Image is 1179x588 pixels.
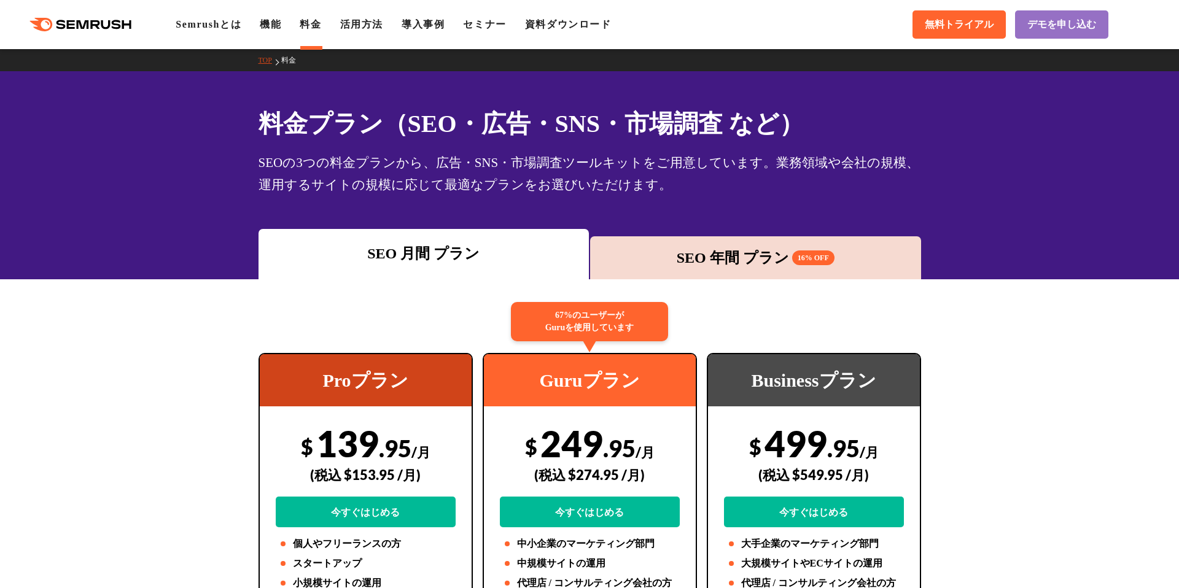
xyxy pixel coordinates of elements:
[276,453,456,497] div: (税込 $153.95 /月)
[724,556,904,571] li: 大規模サイトやECサイトの運用
[1015,10,1108,39] a: デモを申し込む
[724,536,904,551] li: 大手企業のマーケティング部門
[276,497,456,527] a: 今すぐはじめる
[411,444,430,460] span: /月
[300,19,321,29] a: 料金
[749,434,761,459] span: $
[259,106,921,142] h1: 料金プラン（SEO・広告・SNS・市場調査 など）
[259,152,921,196] div: SEOの3つの料金プランから、広告・SNS・市場調査ツールキットをご用意しています。業務領域や会社の規模、運用するサイトの規模に応じて最適なプランをお選びいただけます。
[912,10,1006,39] a: 無料トライアル
[525,434,537,459] span: $
[792,250,835,265] span: 16% OFF
[379,434,411,462] span: .95
[500,453,680,497] div: (税込 $274.95 /月)
[827,434,860,462] span: .95
[281,56,305,64] a: 料金
[176,19,241,29] a: Semrushとは
[708,354,920,406] div: Businessプラン
[301,434,313,459] span: $
[484,354,696,406] div: Guruプラン
[500,422,680,527] div: 249
[525,19,612,29] a: 資料ダウンロード
[596,247,915,269] div: SEO 年間 プラン
[276,556,456,571] li: スタートアップ
[340,19,383,29] a: 活用方法
[511,302,668,341] div: 67%のユーザーが Guruを使用しています
[402,19,445,29] a: 導入事例
[463,19,506,29] a: セミナー
[636,444,655,460] span: /月
[276,536,456,551] li: 個人やフリーランスの方
[1027,18,1096,31] span: デモを申し込む
[500,556,680,571] li: 中規模サイトの運用
[724,453,904,497] div: (税込 $549.95 /月)
[260,354,472,406] div: Proプラン
[259,56,281,64] a: TOP
[500,497,680,527] a: 今すぐはじめる
[925,18,994,31] span: 無料トライアル
[265,242,583,265] div: SEO 月間 プラン
[276,422,456,527] div: 139
[860,444,879,460] span: /月
[260,19,281,29] a: 機能
[500,536,680,551] li: 中小企業のマーケティング部門
[724,497,904,527] a: 今すぐはじめる
[724,422,904,527] div: 499
[603,434,636,462] span: .95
